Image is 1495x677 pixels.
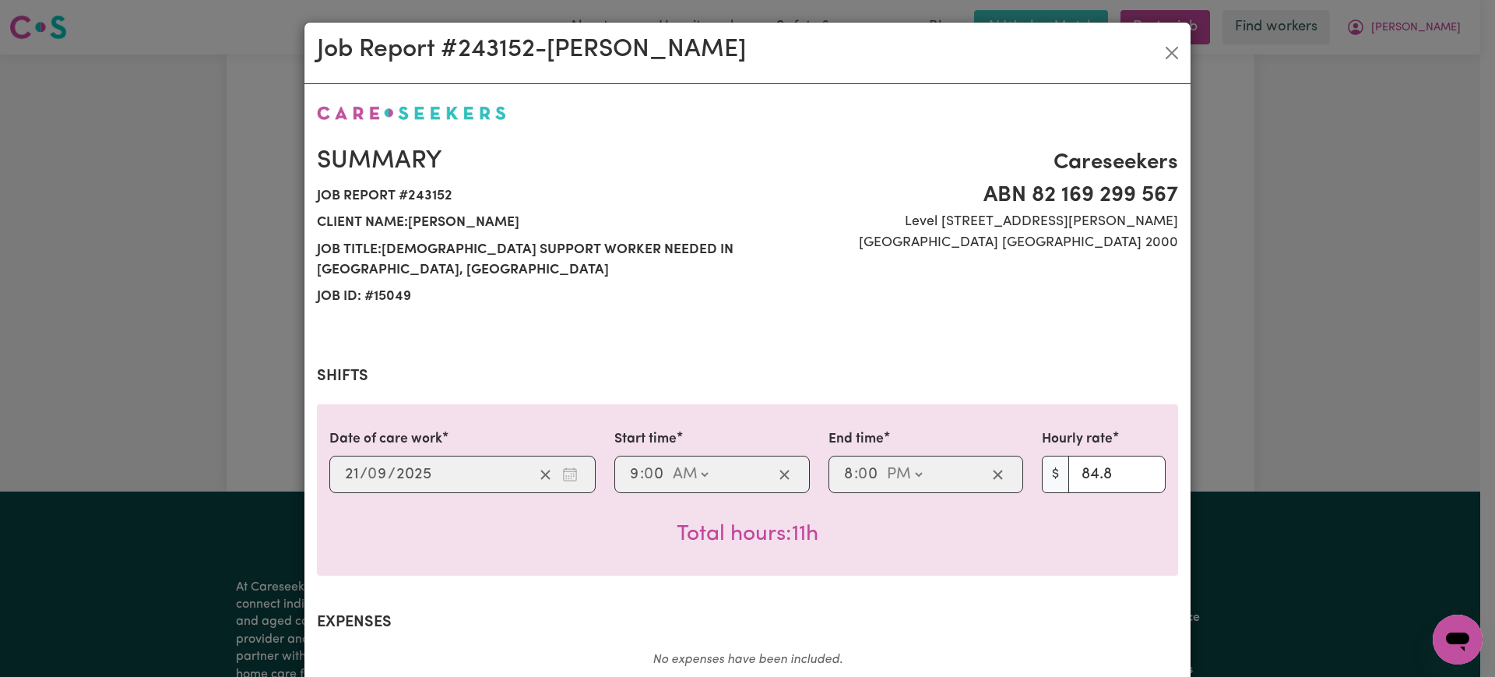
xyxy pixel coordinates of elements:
span: Job ID: # 15049 [317,284,738,310]
label: Hourly rate [1042,429,1113,450]
span: 0 [368,467,377,482]
input: -- [859,463,879,486]
input: -- [629,463,640,486]
span: 0 [858,467,867,482]
label: End time [828,429,884,450]
label: Date of care work [329,429,442,450]
span: Level [STREET_ADDRESS][PERSON_NAME] [757,212,1178,232]
button: Close [1159,41,1184,65]
img: Careseekers logo [317,106,506,120]
input: -- [344,463,360,486]
input: -- [645,463,665,486]
span: / [388,466,396,483]
input: -- [843,463,854,486]
span: : [640,466,644,483]
em: No expenses have been included. [653,654,842,666]
span: Job report # 243152 [317,183,738,210]
h2: Job Report # 243152 - [PERSON_NAME] [317,35,746,65]
span: 0 [644,467,653,482]
label: Start time [614,429,677,450]
span: Careseekers [757,146,1178,179]
iframe: Button to launch messaging window [1433,615,1483,665]
input: ---- [396,463,432,486]
span: [GEOGRAPHIC_DATA] [GEOGRAPHIC_DATA] 2000 [757,233,1178,253]
h2: Expenses [317,613,1178,632]
span: Client name: [PERSON_NAME] [317,210,738,236]
button: Clear date [533,463,558,486]
span: / [360,466,368,483]
input: -- [368,463,388,486]
span: : [854,466,858,483]
span: Total hours worked: 11 hours [677,524,818,545]
span: ABN 82 169 299 567 [757,179,1178,212]
span: $ [1042,456,1069,493]
h2: Shifts [317,367,1178,386]
span: Job title: [DEMOGRAPHIC_DATA] Support Worker Needed In [GEOGRAPHIC_DATA], [GEOGRAPHIC_DATA] [317,237,738,284]
button: Enter the date of care work [558,463,582,486]
h2: Summary [317,146,738,176]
